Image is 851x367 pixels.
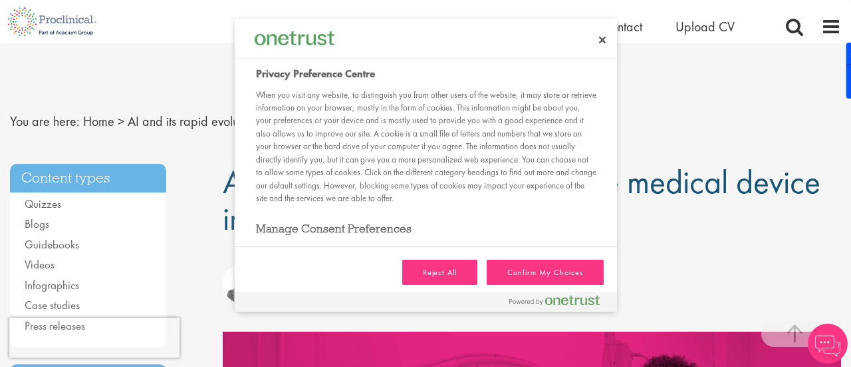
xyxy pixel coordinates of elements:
[256,89,596,205] div: When you visit any website, to distinguish you from other users of the website, it may store or r...
[223,264,263,304] img: Hannah Burke
[9,318,180,358] iframe: reCAPTCHA
[509,295,600,306] img: Powered by OneTrust Opens in a new Tab
[256,66,596,82] h2: Privacy Preference Centre
[808,324,848,364] img: Chatbot
[25,278,79,292] a: Infographics
[487,260,603,285] button: Confirm My Choices
[402,260,478,285] button: Reject All
[25,298,80,312] a: Case studies
[235,19,617,312] div: Privacy Preference Centre
[588,25,617,55] button: Close preference center
[255,25,334,52] div: Company Logo
[25,196,61,211] a: Quizzes
[602,18,642,35] a: Contact
[255,31,334,45] img: Company Logo
[675,18,735,35] a: Upload CV
[223,161,820,240] span: AI and its rapid evolution in the medical device industry
[25,216,49,231] a: Blogs
[25,237,79,252] a: Guidebooks
[10,113,80,130] span: You are here:
[128,113,414,130] span: AI and its rapid evolution in the medical device industry
[256,222,596,242] h3: Manage Consent Preferences
[509,295,610,312] a: Powered by OneTrust Opens in a new Tab
[83,113,114,130] a: breadcrumb link
[118,113,124,130] span: >
[25,257,55,272] a: Videos
[10,164,166,192] h3: Content types
[235,19,617,312] div: Preference center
